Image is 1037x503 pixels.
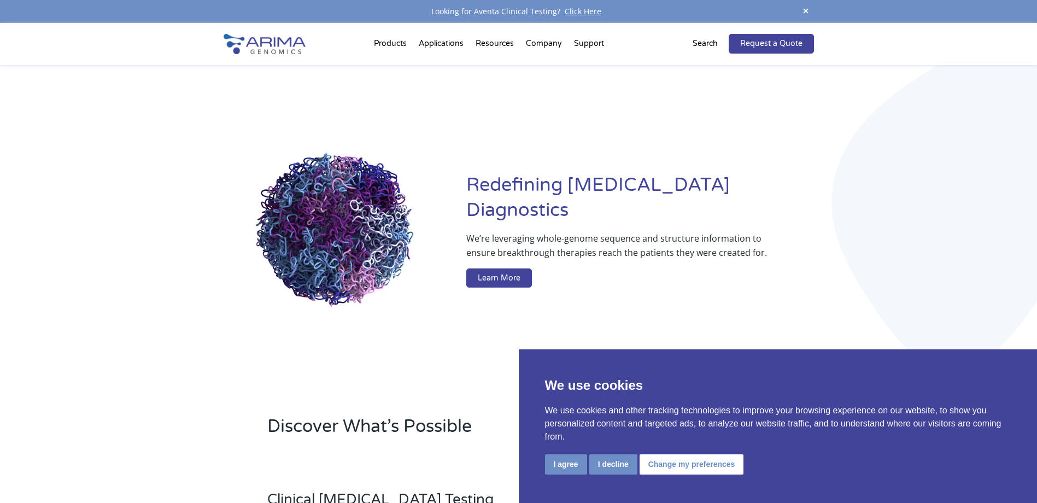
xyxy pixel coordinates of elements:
[224,34,306,54] img: Arima-Genomics-logo
[224,4,814,19] div: Looking for Aventa Clinical Testing?
[560,6,606,16] a: Click Here
[545,404,1011,443] p: We use cookies and other tracking technologies to improve your browsing experience on our website...
[640,454,744,475] button: Change my preferences
[729,34,814,54] a: Request a Quote
[466,268,532,288] a: Learn More
[466,173,813,231] h1: Redefining [MEDICAL_DATA] Diagnostics
[545,376,1011,395] p: We use cookies
[693,37,718,51] p: Search
[267,414,658,447] h2: Discover What’s Possible
[466,231,770,268] p: We’re leveraging whole-genome sequence and structure information to ensure breakthrough therapies...
[589,454,637,475] button: I decline
[545,454,587,475] button: I agree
